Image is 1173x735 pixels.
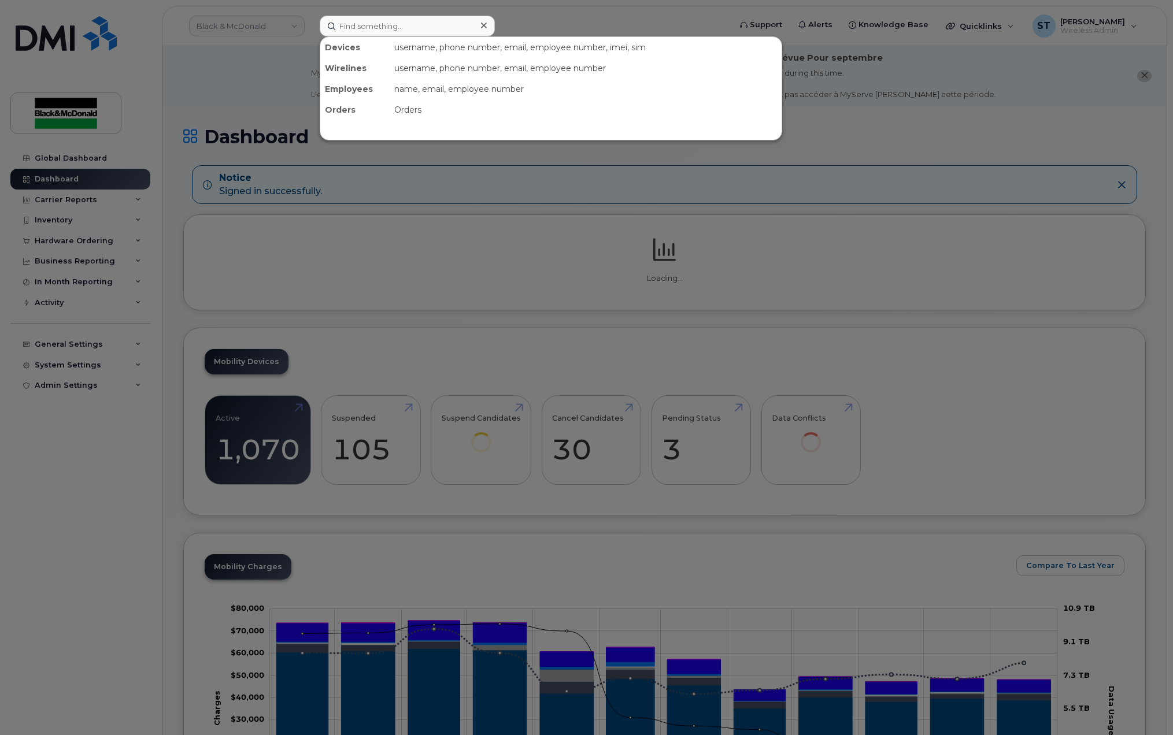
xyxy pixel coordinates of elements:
[320,99,390,120] div: Orders
[320,79,390,99] div: Employees
[390,37,782,58] div: username, phone number, email, employee number, imei, sim
[320,37,390,58] div: Devices
[390,99,782,120] div: Orders
[390,58,782,79] div: username, phone number, email, employee number
[320,58,390,79] div: Wirelines
[390,79,782,99] div: name, email, employee number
